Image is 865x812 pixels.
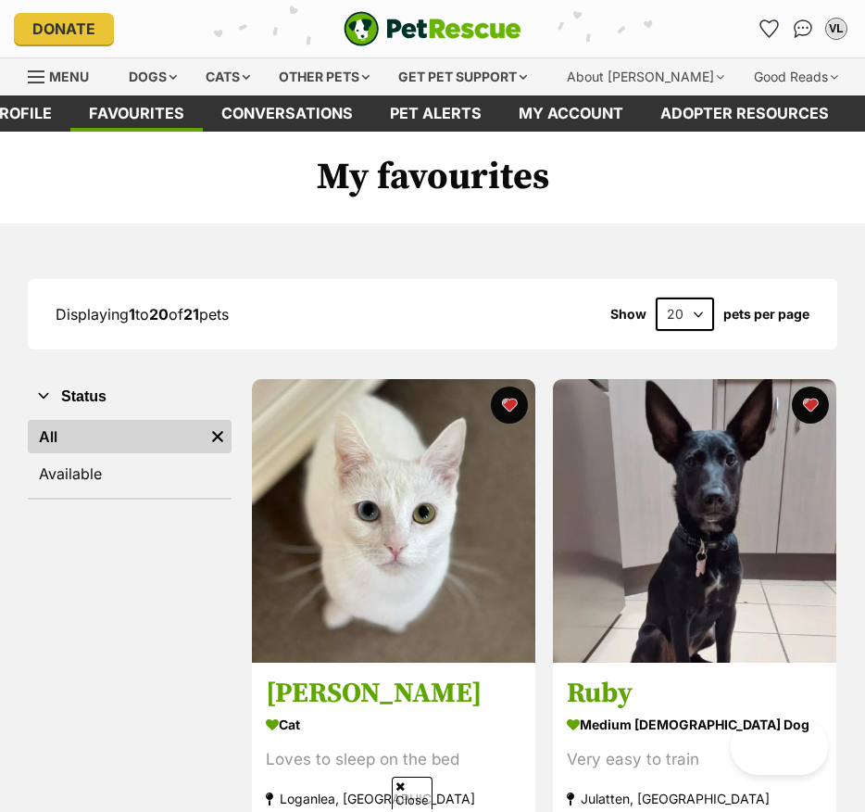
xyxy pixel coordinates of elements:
button: favourite [791,387,828,424]
label: pets per page [723,307,809,322]
span: Displaying to of pets [56,305,229,324]
span: Close [392,777,432,809]
a: Favourites [70,95,203,132]
div: VL [827,19,846,38]
div: Julatten, [GEOGRAPHIC_DATA] [567,786,822,811]
div: Get pet support [385,58,540,95]
h3: [PERSON_NAME] [266,676,521,711]
a: Menu [28,58,102,92]
a: Conversations [788,14,818,44]
div: Very easy to train [567,747,822,772]
span: Menu [49,69,89,84]
a: Available [28,457,232,490]
button: favourite [491,387,528,424]
button: My account [821,14,851,44]
iframe: Help Scout Beacon - Open [731,719,828,775]
img: Ruby [553,379,836,663]
div: Loves to sleep on the bed [266,747,521,772]
img: chat-41dd97257d64d25036548639549fe6c8038ab92f7586957e7f3b1b290dea8141.svg [794,19,813,38]
div: About [PERSON_NAME] [554,58,737,95]
span: Show [610,307,646,322]
ul: Account quick links [755,14,851,44]
div: Loganlea, [GEOGRAPHIC_DATA] [266,786,521,811]
img: Lily White [252,379,535,663]
strong: 21 [183,305,199,324]
a: Adopter resources [642,95,847,132]
strong: 20 [149,305,169,324]
div: Dogs [116,58,190,95]
div: medium [DEMOGRAPHIC_DATA] Dog [567,711,822,738]
a: Remove filter [204,420,232,453]
a: All [28,420,204,453]
a: PetRescue [344,11,521,46]
a: Pet alerts [371,95,500,132]
button: Status [28,385,232,409]
div: Good Reads [741,58,851,95]
strong: 1 [129,305,135,324]
div: Status [28,416,232,498]
div: Other pets [266,58,382,95]
a: Donate [14,13,114,44]
div: Cat [266,711,521,738]
a: Favourites [755,14,784,44]
img: logo-e224e6f780fb5917bec1dbf3a21bbac754714ae5b6737aabdf751b685950b380.svg [344,11,521,46]
div: Cats [193,58,263,95]
h3: Ruby [567,676,822,711]
a: My account [500,95,642,132]
a: conversations [203,95,371,132]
